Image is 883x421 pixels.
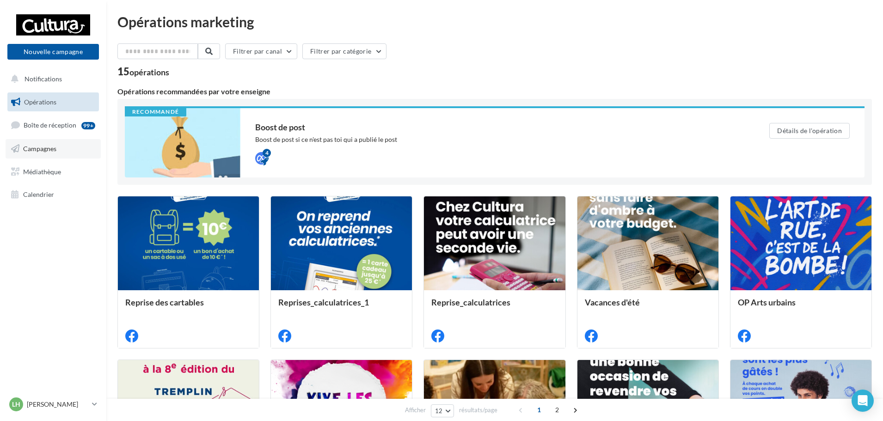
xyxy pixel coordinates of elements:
[24,98,56,106] span: Opérations
[129,68,169,76] div: opérations
[405,406,426,415] span: Afficher
[550,403,564,417] span: 2
[23,190,54,198] span: Calendrier
[738,298,864,316] div: OP Arts urbains
[7,44,99,60] button: Nouvelle campagne
[769,123,850,139] button: Détails de l'opération
[23,167,61,175] span: Médiathèque
[117,88,872,95] div: Opérations recommandées par votre enseigne
[81,122,95,129] div: 99+
[435,407,443,415] span: 12
[263,149,271,157] div: 4
[6,162,101,182] a: Médiathèque
[27,400,88,409] p: [PERSON_NAME]
[585,298,711,316] div: Vacances d'été
[431,298,558,316] div: Reprise_calculatrices
[12,400,20,409] span: LH
[459,406,497,415] span: résultats/page
[225,43,297,59] button: Filtrer par canal
[278,298,405,316] div: Reprises_calculatrices_1
[6,69,97,89] button: Notifications
[125,298,251,316] div: Reprise des cartables
[6,139,101,159] a: Campagnes
[852,390,874,412] div: Open Intercom Messenger
[255,135,732,144] div: Boost de post si ce n'est pas toi qui a publié le post
[117,67,169,77] div: 15
[25,75,62,83] span: Notifications
[7,396,99,413] a: LH [PERSON_NAME]
[6,92,101,112] a: Opérations
[6,115,101,135] a: Boîte de réception99+
[431,404,454,417] button: 12
[24,121,76,129] span: Boîte de réception
[302,43,386,59] button: Filtrer par catégorie
[125,108,186,116] div: Recommandé
[6,185,101,204] a: Calendrier
[117,15,872,29] div: Opérations marketing
[23,145,56,153] span: Campagnes
[255,123,732,131] div: Boost de post
[532,403,546,417] span: 1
